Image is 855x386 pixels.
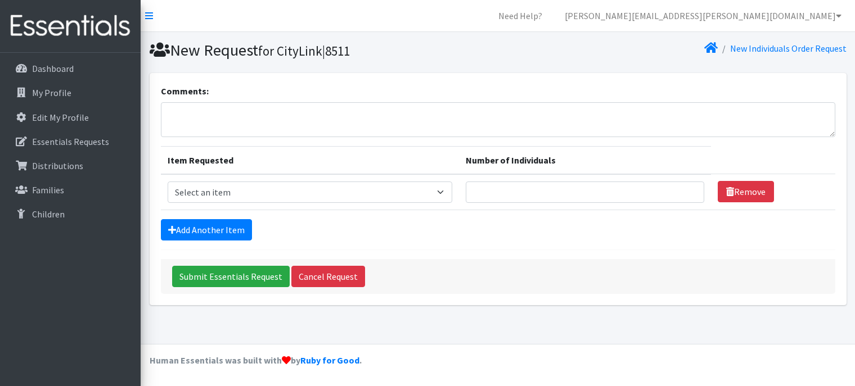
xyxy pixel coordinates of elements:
h1: New Request [150,40,494,60]
p: Dashboard [32,63,74,74]
a: Dashboard [4,57,136,80]
p: Children [32,208,65,220]
small: for CityLink|8511 [258,43,350,59]
a: Distributions [4,155,136,177]
a: Cancel Request [291,266,365,287]
a: Ruby for Good [300,355,359,366]
a: Need Help? [489,4,551,27]
p: My Profile [32,87,71,98]
p: Edit My Profile [32,112,89,123]
p: Essentials Requests [32,136,109,147]
img: HumanEssentials [4,7,136,45]
th: Item Requested [161,146,460,174]
a: Add Another Item [161,219,252,240]
a: [PERSON_NAME][EMAIL_ADDRESS][PERSON_NAME][DOMAIN_NAME] [556,4,850,27]
label: Comments: [161,84,209,98]
th: Number of Individuals [459,146,710,174]
a: New Individuals Order Request [730,43,847,54]
a: Families [4,179,136,201]
a: Edit My Profile [4,106,136,129]
a: Essentials Requests [4,130,136,153]
a: Remove [718,181,774,202]
p: Distributions [32,160,83,171]
input: Submit Essentials Request [172,266,290,287]
a: My Profile [4,81,136,104]
strong: Human Essentials was built with by . [150,355,362,366]
a: Children [4,203,136,225]
p: Families [32,184,64,196]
